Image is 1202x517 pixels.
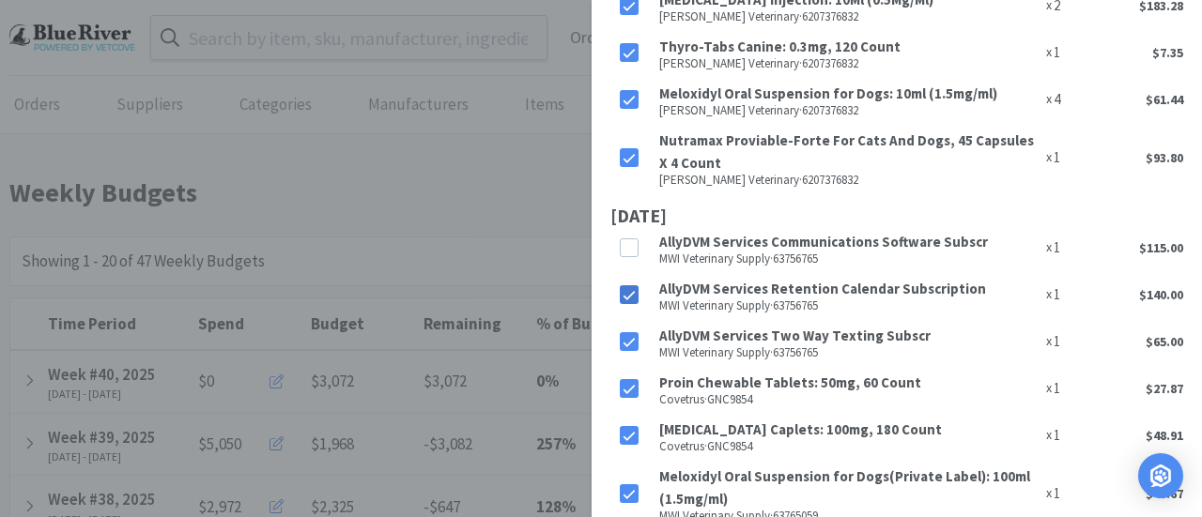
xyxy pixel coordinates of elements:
p: 1 [1052,146,1060,169]
p: Covetrus · GNC9854 [659,441,1039,452]
strong: Meloxidyl Oral Suspension for Dogs(Private Label): 100ml (1.5mg/ml) [659,467,1030,508]
div: x [1046,88,1087,111]
p: 1 [1052,236,1060,259]
strong: Meloxidyl Oral Suspension for Dogs: 10ml (1.5mg/ml) [659,84,997,102]
p: [PERSON_NAME] Veterinary · 6207376832 [659,175,1039,186]
span: $7.35 [1152,44,1183,61]
p: [PERSON_NAME] Veterinary · 6207376832 [659,105,1039,116]
strong: [MEDICAL_DATA] Caplets: 100mg, 180 Count [659,420,942,438]
p: 1 [1052,41,1060,64]
p: 1 [1052,330,1060,353]
strong: Nutramax Proviable-Forte For Cats And Dogs, 45 Capsules X 4 Count [659,131,1034,172]
span: $49.67 [1146,485,1183,502]
span: $48.91 [1146,427,1183,444]
p: MWI Veterinary Supply · 63756765 [659,347,1039,358]
div: x [1046,283,1087,306]
b: [DATE] [610,204,667,227]
span: $93.80 [1146,149,1183,166]
p: MWI Veterinary Supply · 63756765 [659,300,1039,312]
div: x [1046,146,1087,169]
strong: Proin Chewable Tablets: 50mg, 60 Count [659,373,921,391]
strong: AllyDVM Services Retention Calendar Subscription [659,280,986,297]
p: [PERSON_NAME] Veterinary · 6207376832 [659,11,1039,23]
div: x [1046,424,1087,447]
p: 1 [1052,283,1060,306]
span: $27.87 [1146,380,1183,397]
div: x [1046,377,1087,400]
div: x [1046,41,1087,64]
div: Open Intercom Messenger [1138,453,1183,498]
p: 1 [1052,482,1060,505]
div: x [1046,330,1087,353]
p: 4 [1052,88,1060,111]
strong: AllyDVM Services Communications Software Subscr [659,233,988,251]
p: [PERSON_NAME] Veterinary · 6207376832 [659,58,1039,69]
div: x [1046,236,1087,259]
div: x [1046,482,1087,505]
span: $140.00 [1139,286,1183,303]
p: 1 [1052,424,1060,447]
p: Covetrus · GNC9854 [659,394,1039,405]
strong: Thyro-Tabs Canine: 0.3mg, 120 Count [659,38,901,55]
p: MWI Veterinary Supply · 63756765 [659,253,1039,265]
span: $65.00 [1146,333,1183,350]
span: $115.00 [1139,239,1183,256]
strong: AllyDVM Services Two Way Texting Subscr [659,327,931,344]
span: $61.44 [1146,91,1183,108]
p: 1 [1052,377,1060,400]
